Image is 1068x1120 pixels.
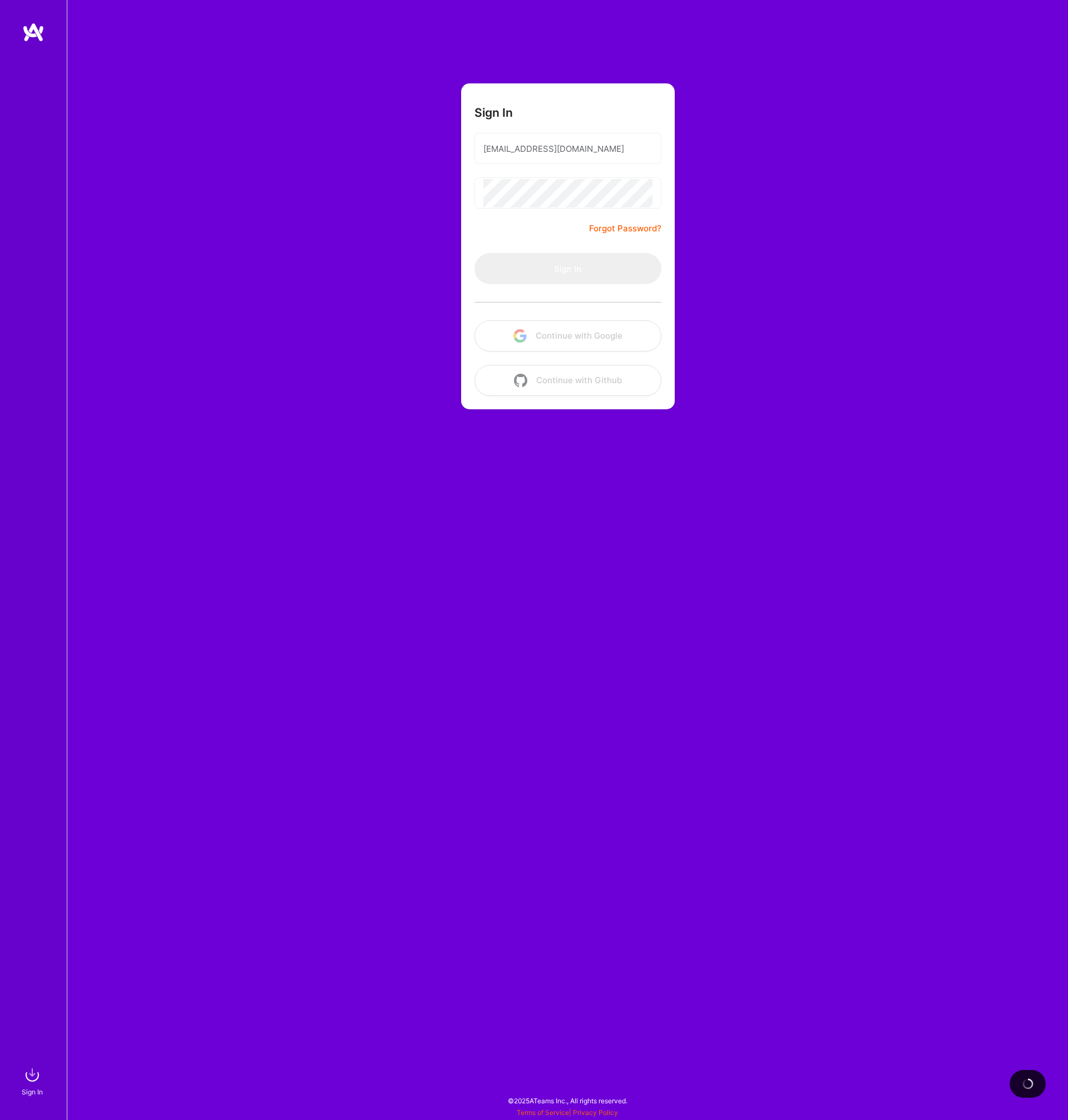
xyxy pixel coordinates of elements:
[517,1108,569,1117] a: Terms of Service
[22,22,44,42] img: logo
[1020,1077,1035,1091] img: loading
[513,329,527,343] img: icon
[23,1064,43,1098] a: sign inSign In
[474,365,661,396] button: Continue with Github
[483,135,652,163] input: Email...
[514,374,527,387] img: icon
[22,1086,43,1098] div: Sign In
[589,222,661,235] a: Forgot Password?
[21,1064,43,1086] img: sign in
[474,253,661,284] button: Sign In
[474,320,661,351] button: Continue with Google
[474,106,513,120] h3: Sign In
[517,1108,618,1117] span: |
[67,1087,1068,1114] div: © 2025 ATeams Inc., All rights reserved.
[573,1108,618,1117] a: Privacy Policy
